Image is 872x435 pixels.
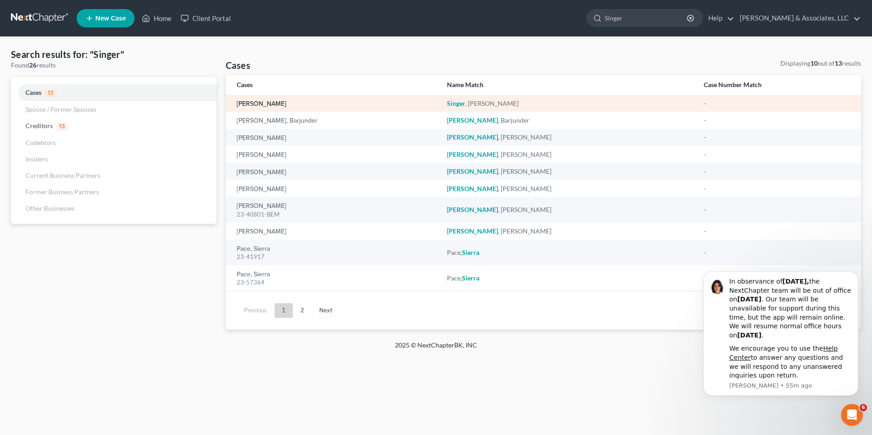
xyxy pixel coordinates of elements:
[226,59,250,72] h4: Cases
[11,48,217,61] h4: Search results for: "Singer"
[11,151,217,167] a: Insiders
[810,59,818,67] strong: 10
[704,227,850,236] div: -
[11,135,217,151] a: Codebtors
[447,133,498,141] em: [PERSON_NAME]
[237,118,317,124] a: [PERSON_NAME], Barjunder
[237,203,286,209] a: [PERSON_NAME]
[11,200,217,217] a: Other Businesses
[237,246,270,252] a: Pace, Sierra
[226,75,440,95] th: Cases
[447,185,498,192] em: [PERSON_NAME]
[841,404,863,426] iframe: Intercom live chat
[237,135,286,141] a: [PERSON_NAME]
[447,227,498,235] em: [PERSON_NAME]
[137,10,176,26] a: Home
[26,122,53,129] span: Creditors
[440,75,697,95] th: Name Match
[447,133,690,142] div: , [PERSON_NAME]
[447,150,498,158] em: [PERSON_NAME]
[447,184,690,193] div: , [PERSON_NAME]
[26,204,74,212] span: Other Businesses
[462,274,479,282] em: Sierra
[26,105,96,113] span: Spouse / Former Spouses
[312,303,340,318] a: Next
[11,167,217,184] a: Current Business Partners
[237,210,432,219] div: 23-40801-BEM
[237,186,286,192] a: [PERSON_NAME]
[11,61,217,70] div: Found results
[605,10,688,26] input: Search by name...
[690,263,872,401] iframe: Intercom notifications message
[176,341,696,357] div: 2025 © NextChapterBK, INC
[26,88,42,96] span: Cases
[447,99,690,108] div: , [PERSON_NAME]
[780,59,861,68] div: Displaying out of results
[447,274,690,283] div: Pace,
[704,248,850,257] div: -
[176,10,235,26] a: Client Portal
[704,116,850,125] div: -
[95,15,126,22] span: New Case
[447,227,690,236] div: , [PERSON_NAME]
[704,184,850,193] div: -
[704,205,850,214] div: -
[704,167,850,176] div: -
[462,249,479,256] em: Sierra
[704,150,850,159] div: -
[26,155,48,163] span: Insiders
[447,99,465,107] em: Singer
[45,89,57,98] span: 13
[237,101,286,107] a: [PERSON_NAME]
[237,271,270,278] a: Pace, Sierra
[447,167,498,175] em: [PERSON_NAME]
[57,123,68,131] span: 13
[26,139,56,146] span: Codebtors
[447,150,690,159] div: , [PERSON_NAME]
[237,228,286,235] a: [PERSON_NAME]
[11,118,217,135] a: Creditors13
[237,152,286,158] a: [PERSON_NAME]
[275,303,293,318] a: 1
[237,278,432,287] div: 23-57364
[860,404,867,411] span: 6
[447,205,690,214] div: , [PERSON_NAME]
[447,116,498,124] em: [PERSON_NAME]
[11,84,217,101] a: Cases13
[26,171,100,179] span: Current Business Partners
[11,101,217,118] a: Spouse / Former Spouses
[447,116,690,125] div: , Barjunder
[835,59,842,67] strong: 13
[237,253,432,261] div: 23-41917
[696,75,861,95] th: Case Number Match
[29,61,36,69] strong: 26
[237,169,286,176] a: [PERSON_NAME]
[26,188,99,196] span: Former Business Partners
[11,184,217,200] a: Former Business Partners
[293,303,311,318] a: 2
[704,133,850,142] div: -
[447,167,690,176] div: , [PERSON_NAME]
[704,99,850,108] div: -
[447,248,690,257] div: Pace,
[704,10,734,26] a: Help
[447,206,498,213] em: [PERSON_NAME]
[735,10,861,26] a: [PERSON_NAME] & Associates, LLC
